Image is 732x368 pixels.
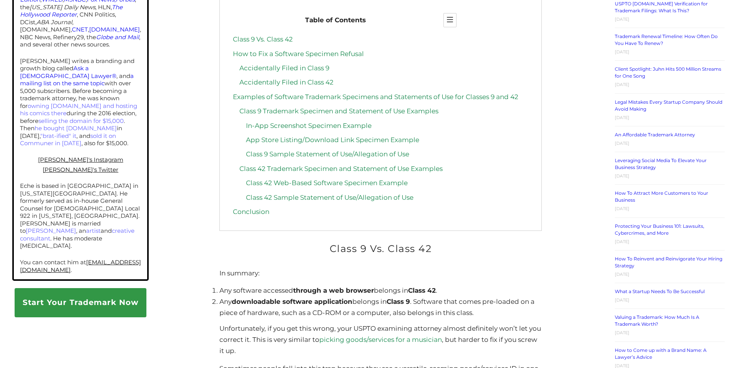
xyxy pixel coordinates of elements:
a: [DOMAIN_NAME] [89,26,140,33]
time: [DATE] [615,330,629,335]
a: [PERSON_NAME]'s Twitter [43,166,118,173]
a: Class 9 Sample Statement of Use/Allegation of Use [246,150,409,158]
a: Protecting Your Business 101: Lawsuits, Cybercrimes, and More [615,223,704,236]
time: [DATE] [615,115,629,120]
p: Eche is based in [GEOGRAPHIC_DATA] in [US_STATE][GEOGRAPHIC_DATA]. He formerly served as in-house... [20,182,141,250]
a: he bought [DOMAIN_NAME] [35,124,117,132]
li: Any belongs in . Software that comes pre-loaded on a piece of hardware, such as a CD-ROM or a com... [219,296,541,318]
p: In summary: [219,268,541,279]
time: [DATE] [615,206,629,211]
time: [DATE] [615,82,629,87]
time: [DATE] [615,272,629,277]
a: How to Come up with a Brand Name: A Lawyer’s Advice [615,347,707,360]
h2: Class 9 Vs. Class 42 [219,240,541,258]
a: Class 9 Trademark Specimen and Statement of Use Examples [239,107,438,115]
a: Class 42 Trademark Specimen and Statement of Use Examples [239,165,443,172]
a: a mailing list on the same topic [20,72,134,87]
p: You can contact him at . [20,259,141,274]
a: sold it on Communer in [DATE] [20,132,116,147]
a: artist [86,227,101,234]
a: Conclusion [233,208,269,215]
time: [DATE] [615,17,629,22]
a: Examples of Software Trademark Specimens and Statements of Use for Classes 9 and 42 [233,93,518,101]
a: USPTO [DOMAIN_NAME] Verification for Trademark Filings: What Is This? [615,1,708,13]
a: What a Startup Needs To Be Successful [615,288,705,294]
a: [PERSON_NAME] [26,227,76,234]
a: [EMAIL_ADDRESS][DOMAIN_NAME] [20,259,141,274]
a: Client Spotlight: Juhn Hits 500 Million Streams for One Song [615,66,721,79]
time: [DATE] [615,173,629,179]
a: In-App Screenshot Specimen Example [246,122,372,129]
a: Valuing a Trademark: How Much Is A Trademark Worth? [615,314,699,327]
a: Class 9 Vs. Class 42 [233,35,293,43]
a: Class 42 Web-Based Software Specimen Example [246,179,408,187]
span: Table of Contents [305,15,366,26]
a: An Affordable Trademark Attorney [615,132,695,138]
time: [DATE] [615,141,629,146]
a: Accidentally Filed in Class 9 [239,64,329,72]
a: "brat-ified" it [40,132,76,139]
p: [PERSON_NAME] writes a branding and growth blog called , and with over 5,000 subscribers. Before ... [20,57,141,147]
a: Legal Mistakes Every Startup Company Should Avoid Making [615,99,722,112]
a: owning [DOMAIN_NAME] and hosting his comics there [20,102,137,117]
strong: downloadable software application [232,298,352,305]
a: Class 42 Sample Statement of Use/Allegation of Use [246,194,413,201]
em: ABA Journal [37,18,72,26]
a: App Store Listing/Download Link Specimen Example [246,136,419,144]
strong: through a web browser [293,287,374,294]
a: Globe and Mail [96,33,139,41]
time: [DATE] [615,49,629,55]
strong: Class 9 [387,298,410,305]
p: Unfortunately, if you get this wrong, your USPTO examining attorney almost definitely won’t let y... [219,323,541,356]
a: CNET [72,26,88,33]
a: [PERSON_NAME]'s Instagram [38,156,123,163]
a: How To Reinvent and Reinvigorate Your Hiring Strategy [615,256,722,269]
a: creative consultant [20,227,134,242]
a: picking goods/services for a musician [319,336,442,343]
a: selling the domain for $15,000 [38,117,124,124]
time: [DATE] [615,297,629,303]
a: How To Attract More Customers to Your Business [615,190,708,203]
a: Start Your Trademark Now [15,288,146,317]
li: Any software accessed belongs in . [219,285,541,296]
strong: Class 42 [408,287,436,294]
a: Accidentally Filed in Class 42 [239,78,334,86]
a: Trademark Renewal Timeline: How Often Do You Have To Renew? [615,33,718,46]
a: Ask a [DEMOGRAPHIC_DATA] Lawyer® [20,65,116,80]
time: [DATE] [615,239,629,244]
a: The Hollywood Reporter [20,3,123,18]
em: [US_STATE] Daily News [30,3,95,11]
a: Leveraging Social Media To Elevate Your Business Strategy [615,157,707,170]
a: How to Fix a Software Specimen Refusal [233,50,364,58]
